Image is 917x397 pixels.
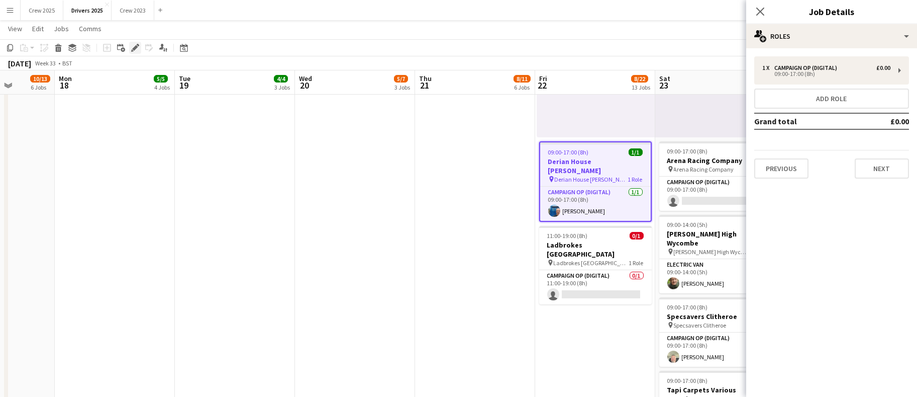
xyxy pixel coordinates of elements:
div: Campaign Op (Digital) [774,64,841,71]
span: Specsavers Clitheroe [674,322,727,329]
span: Comms [79,24,101,33]
span: Week 33 [33,59,58,67]
app-job-card: 09:00-17:00 (8h)0/1Arena Racing Company Arena Racing Company1 RoleCampaign Op (Digital)0/109:00-1... [659,141,772,211]
a: Comms [75,22,106,35]
div: BST [62,59,72,67]
span: 21 [418,80,432,91]
span: 5/7 [394,75,408,83]
span: View [8,24,22,33]
app-card-role: Campaign Op (Digital)0/111:00-19:00 (8h) [539,270,652,304]
div: 4 Jobs [154,84,170,91]
a: View [4,22,26,35]
span: Jobs [54,24,69,33]
div: 13 Jobs [632,84,650,91]
div: [DATE] [8,58,31,68]
app-job-card: 09:00-14:00 (5h)1/1[PERSON_NAME] High Wycombe [PERSON_NAME] High Wycombe1 RoleElectric Van1/109:0... [659,215,772,293]
span: 11:00-19:00 (8h) [547,232,588,240]
a: Edit [28,22,48,35]
span: 8/11 [514,75,531,83]
div: 3 Jobs [274,84,290,91]
app-card-role: Campaign Op (Digital)0/109:00-17:00 (8h) [659,177,772,211]
app-job-card: 09:00-17:00 (8h)1/1Specsavers Clitheroe Specsavers Clitheroe1 RoleCampaign Op (Digital)1/109:00-1... [659,297,772,367]
td: Grand total [754,113,861,129]
div: 1 x [762,64,774,71]
h3: Specsavers Clitheroe [659,312,772,321]
span: 09:00-14:00 (5h) [667,221,708,228]
h3: Ladbrokes [GEOGRAPHIC_DATA] [539,241,652,259]
span: Thu [419,74,432,83]
span: Tue [179,74,190,83]
a: Jobs [50,22,73,35]
span: 09:00-17:00 (8h) [667,147,708,155]
div: £0.00 [876,64,890,71]
span: 22 [538,80,547,91]
div: 3 Jobs [394,84,410,91]
span: 5/5 [154,75,168,83]
app-job-card: 11:00-19:00 (8h)0/1Ladbrokes [GEOGRAPHIC_DATA] Ladbrokes [GEOGRAPHIC_DATA]1 RoleCampaign Op (Digi... [539,226,652,304]
app-card-role: Campaign Op (Digital)1/109:00-17:00 (8h)[PERSON_NAME] [540,187,651,221]
app-card-role: Campaign Op (Digital)1/109:00-17:00 (8h)[PERSON_NAME] [659,333,772,367]
span: Mon [59,74,72,83]
span: Arena Racing Company [674,166,734,173]
h3: [PERSON_NAME] High Wycombe [659,229,772,248]
button: Crew 2023 [112,1,154,20]
span: [PERSON_NAME] High Wycombe [674,248,749,256]
span: Sat [659,74,670,83]
span: Fri [539,74,547,83]
button: Crew 2025 [21,1,63,20]
span: 1/1 [629,148,643,156]
span: 09:00-17:00 (8h) [667,303,708,311]
td: £0.00 [861,113,909,129]
button: Drivers 2025 [63,1,112,20]
div: Roles [746,24,917,48]
span: 19 [177,80,190,91]
span: 1 Role [628,176,643,183]
span: 4/4 [274,75,288,83]
span: Derian House [PERSON_NAME] [555,176,628,183]
button: Next [855,158,909,179]
button: Previous [754,158,808,179]
span: 8/22 [631,75,648,83]
span: 0/1 [630,232,644,240]
button: Add role [754,89,909,109]
span: 23 [658,80,670,91]
h3: Derian House [PERSON_NAME] [540,157,651,175]
h3: Arena Racing Company [659,156,772,165]
div: 6 Jobs [31,84,50,91]
span: 20 [297,80,312,91]
span: 10/13 [30,75,50,83]
span: 18 [57,80,72,91]
div: 09:00-17:00 (8h) [762,71,890,76]
app-job-card: 09:00-17:00 (8h)1/1Derian House [PERSON_NAME] Derian House [PERSON_NAME]1 RoleCampaign Op (Digita... [539,141,652,222]
span: 1 Role [629,259,644,267]
span: 09:00-17:00 (8h) [548,148,589,156]
span: Edit [32,24,44,33]
span: Wed [299,74,312,83]
div: 6 Jobs [514,84,530,91]
span: 09:00-17:00 (8h) [667,377,708,384]
app-card-role: Electric Van1/109:00-14:00 (5h)[PERSON_NAME] [659,259,772,293]
span: Ladbrokes [GEOGRAPHIC_DATA] [554,259,629,267]
h3: Job Details [746,5,917,18]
